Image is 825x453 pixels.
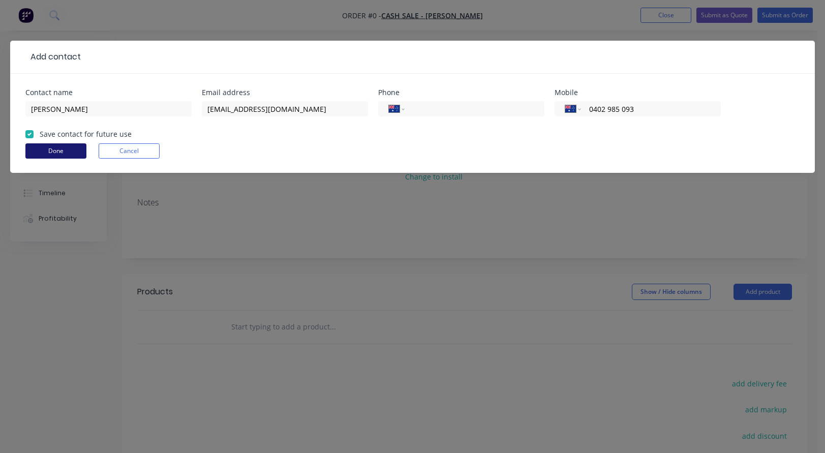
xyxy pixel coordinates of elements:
div: Phone [378,89,544,96]
div: Add contact [25,51,81,63]
button: Cancel [99,143,160,159]
div: Contact name [25,89,192,96]
div: Email address [202,89,368,96]
label: Save contact for future use [40,129,132,139]
div: Mobile [555,89,721,96]
button: Done [25,143,86,159]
